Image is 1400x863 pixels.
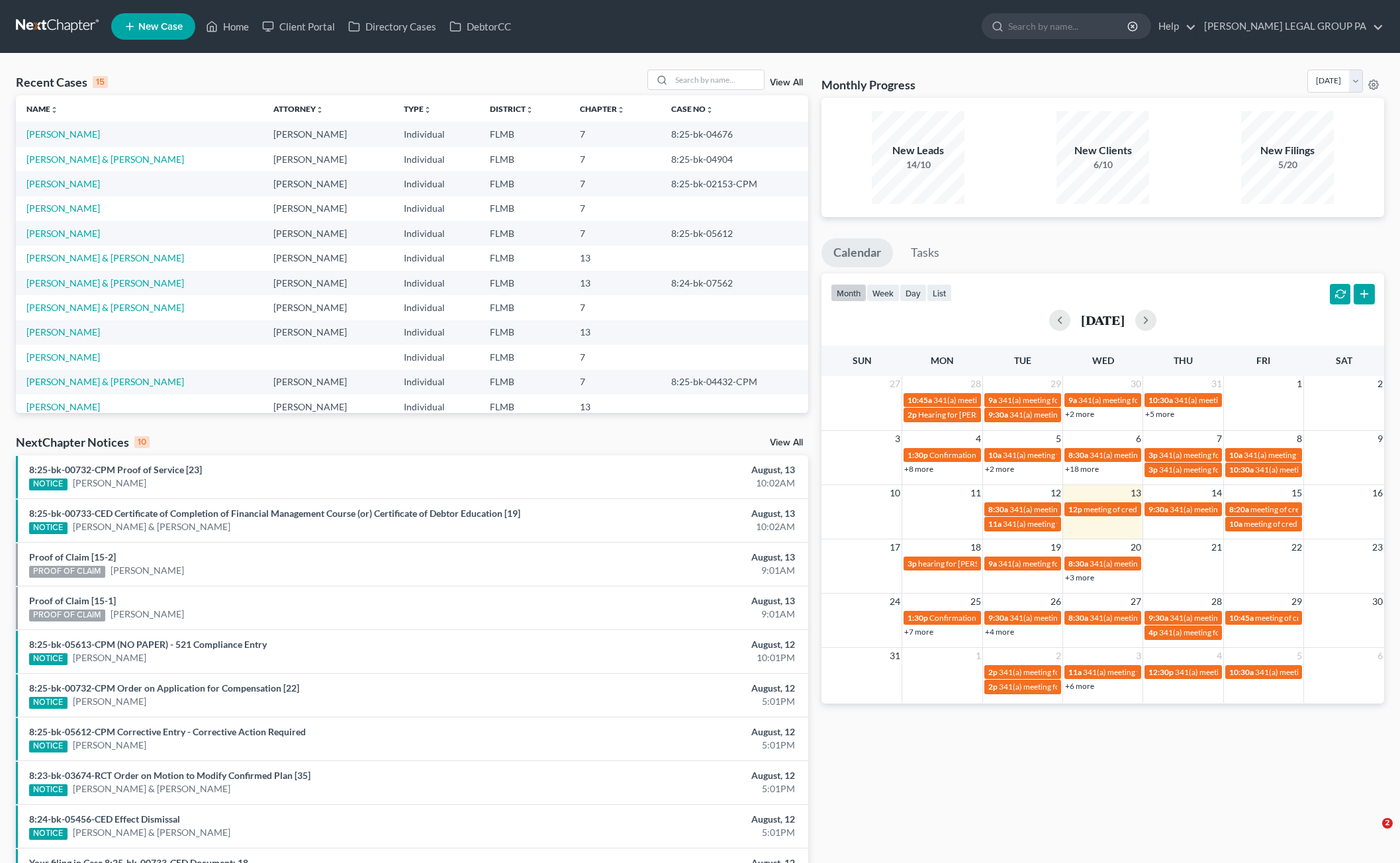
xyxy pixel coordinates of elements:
[888,539,902,555] span: 17
[16,74,108,90] div: Recent Cases
[1255,667,1383,677] span: 341(a) meeting for [PERSON_NAME]
[1290,485,1303,501] span: 15
[29,770,310,781] a: 8:23-bk-03674-RCT Order on Motion to Modify Confirmed Plan [35]
[263,221,393,246] td: [PERSON_NAME]
[974,648,982,664] span: 1
[1229,613,1254,623] span: 10:45a
[1056,143,1149,158] div: New Clients
[134,436,150,448] div: 10
[1148,667,1174,677] span: 12:30p
[1148,395,1173,405] span: 10:30a
[1056,158,1149,171] div: 6/10
[872,143,964,158] div: New Leads
[26,178,100,189] a: [PERSON_NAME]
[770,438,803,447] a: View All
[1241,158,1334,171] div: 5/20
[26,302,184,313] a: [PERSON_NAME] & [PERSON_NAME]
[263,197,393,221] td: [PERSON_NAME]
[1170,613,1297,623] span: 341(a) meeting for [PERSON_NAME]
[821,77,915,93] h3: Monthly Progress
[908,395,932,405] span: 10:45a
[569,295,661,320] td: 7
[479,197,569,221] td: FLMB
[1129,376,1143,392] span: 30
[1135,648,1143,664] span: 3
[263,171,393,196] td: [PERSON_NAME]
[549,463,795,477] div: August, 13
[479,271,569,295] td: FLMB
[1003,450,1131,460] span: 341(a) meeting for [PERSON_NAME]
[29,508,520,519] a: 8:25-bk-00733-CED Certificate of Completion of Financial Management Course (or) Certificate of De...
[549,739,795,752] div: 5:01PM
[1049,376,1062,392] span: 29
[1371,485,1384,501] span: 16
[1215,431,1223,447] span: 7
[580,104,625,114] a: Chapterunfold_more
[1090,559,1287,568] span: 341(a) meeting for [PERSON_NAME] & [PERSON_NAME]
[26,351,100,363] a: [PERSON_NAME]
[1229,519,1242,529] span: 10a
[1092,355,1114,366] span: Wed
[969,539,982,555] span: 18
[908,613,928,623] span: 1:30p
[1290,539,1303,555] span: 22
[853,355,872,366] span: Sun
[904,627,933,637] a: +7 more
[443,15,518,38] a: DebtorCC
[29,726,306,737] a: 8:25-bk-05612-CPM Corrective Entry - Corrective Action Required
[393,197,479,221] td: Individual
[988,559,997,568] span: 9a
[1175,667,1303,677] span: 341(a) meeting for [PERSON_NAME]
[73,520,230,533] a: [PERSON_NAME] & [PERSON_NAME]
[1250,504,1395,514] span: meeting of creditors for [PERSON_NAME]
[918,410,1021,420] span: Hearing for [PERSON_NAME]
[26,252,184,263] a: [PERSON_NAME] & [PERSON_NAME]
[29,828,68,840] div: NOTICE
[706,106,714,114] i: unfold_more
[73,695,146,708] a: [PERSON_NAME]
[93,76,108,88] div: 15
[479,147,569,171] td: FLMB
[424,106,432,114] i: unfold_more
[111,564,184,577] a: [PERSON_NAME]
[1129,594,1143,610] span: 27
[549,608,795,621] div: 9:01AM
[1229,465,1254,475] span: 10:30a
[29,478,68,490] div: NOTICE
[1170,504,1368,514] span: 341(a) meeting for [PERSON_NAME] & [PERSON_NAME]
[138,22,183,32] span: New Case
[1210,539,1223,555] span: 21
[263,122,393,146] td: [PERSON_NAME]
[404,104,432,114] a: Typeunfold_more
[393,147,479,171] td: Individual
[1290,594,1303,610] span: 29
[617,106,625,114] i: unfold_more
[1065,409,1094,419] a: +2 more
[50,106,58,114] i: unfold_more
[569,122,661,146] td: 7
[549,564,795,577] div: 9:01AM
[26,128,100,140] a: [PERSON_NAME]
[985,464,1014,474] a: +2 more
[73,826,230,839] a: [PERSON_NAME] & [PERSON_NAME]
[661,221,809,246] td: 8:25-bk-05612
[1376,376,1384,392] span: 2
[1197,15,1383,38] a: [PERSON_NAME] LEGAL GROUP PA
[1083,667,1281,677] span: 341(a) meeting for [PERSON_NAME] & [PERSON_NAME]
[393,122,479,146] td: Individual
[927,284,952,302] button: list
[1065,572,1094,582] a: +3 more
[549,477,795,490] div: 10:02AM
[199,15,256,38] a: Home
[26,277,184,289] a: [PERSON_NAME] & [PERSON_NAME]
[479,320,569,345] td: FLMB
[1068,395,1077,405] span: 9a
[29,610,105,621] div: PROOF OF CLAIM
[263,295,393,320] td: [PERSON_NAME]
[1295,648,1303,664] span: 5
[1090,450,1217,460] span: 341(a) meeting for [PERSON_NAME]
[671,70,764,89] input: Search by name...
[988,613,1008,623] span: 9:30a
[479,394,569,419] td: FLMB
[1210,485,1223,501] span: 14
